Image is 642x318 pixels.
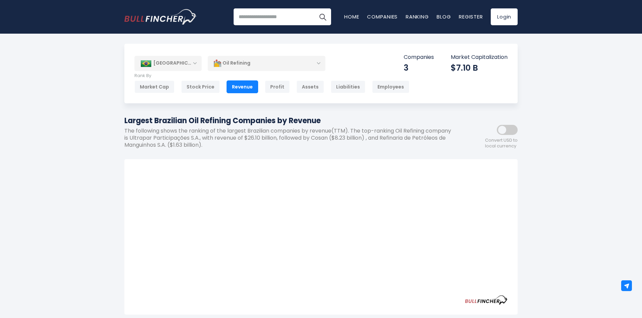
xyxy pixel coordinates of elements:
[124,9,197,25] img: Bullfincher logo
[314,8,331,25] button: Search
[367,13,398,20] a: Companies
[296,80,324,93] div: Assets
[404,63,434,73] div: 3
[437,13,451,20] a: Blog
[265,80,290,93] div: Profit
[208,56,325,71] div: Oil Refining
[372,80,409,93] div: Employees
[491,8,518,25] a: Login
[485,138,518,149] span: Convert USD to local currency
[331,80,365,93] div: Liabilities
[451,54,508,61] p: Market Capitalization
[124,9,197,25] a: Go to homepage
[344,13,359,20] a: Home
[124,128,457,148] p: The following shows the ranking of the largest Brazilian companies by revenue(TTM). The top-ranki...
[134,56,202,71] div: [GEOGRAPHIC_DATA]
[134,80,174,93] div: Market Cap
[406,13,429,20] a: Ranking
[181,80,220,93] div: Stock Price
[404,54,434,61] p: Companies
[227,80,258,93] div: Revenue
[451,63,508,73] div: $7.10 B
[124,115,457,126] h1: Largest Brazilian Oil Refining Companies by Revenue
[134,73,409,79] p: Rank By
[459,13,483,20] a: Register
